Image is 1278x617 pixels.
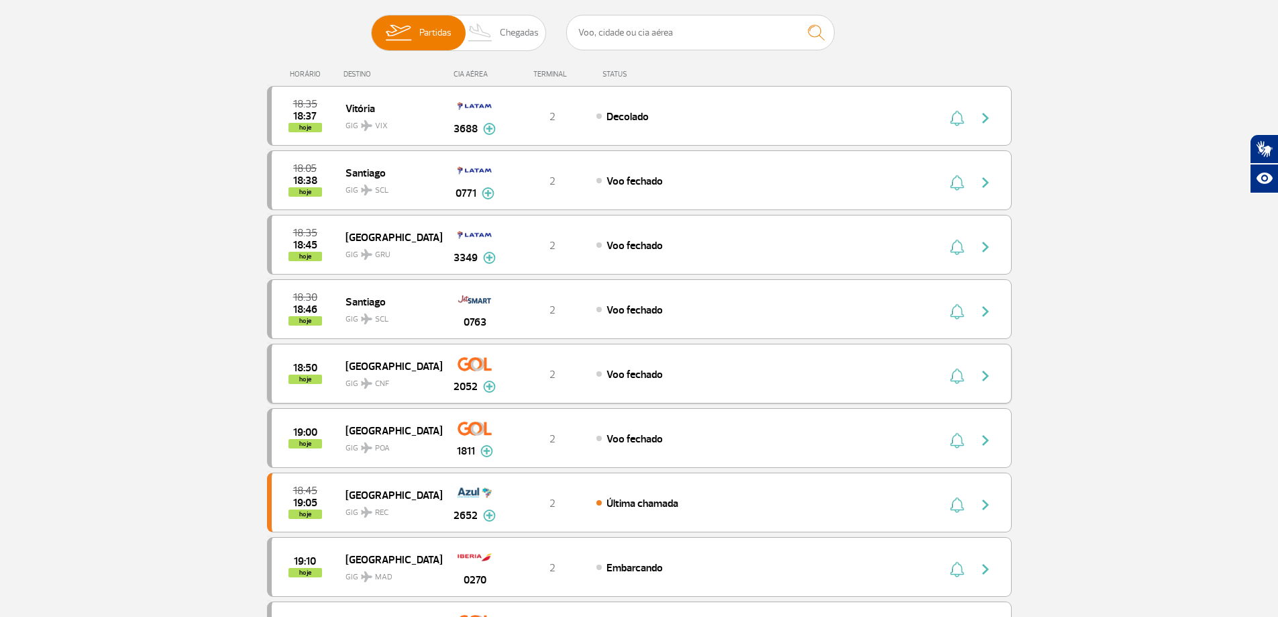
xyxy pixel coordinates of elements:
span: Santiago [345,293,431,310]
div: DESTINO [343,70,441,79]
span: 2052 [454,379,478,395]
span: 0771 [456,185,476,201]
img: destiny_airplane.svg [361,507,372,518]
img: sino-painel-voo.svg [950,175,964,191]
span: GIG [345,113,431,132]
span: SCL [375,314,388,326]
img: sino-painel-voo.svg [950,497,964,513]
span: GIG [345,500,431,519]
span: hoje [288,568,322,577]
button: Abrir recursos assistivos. [1250,164,1278,193]
img: sino-painel-voo.svg [950,432,964,448]
img: seta-direita-painel-voo.svg [977,561,994,577]
span: GIG [345,177,431,197]
span: Voo fechado [606,303,663,317]
img: destiny_airplane.svg [361,185,372,195]
span: hoje [288,187,322,197]
div: CIA AÉREA [441,70,509,79]
span: CNF [375,378,389,390]
span: 2 [549,368,555,381]
img: mais-info-painel-voo.svg [483,510,496,522]
span: 2025-08-27 18:50:00 [293,363,317,373]
span: hoje [288,439,322,448]
span: SCL [375,185,388,197]
span: 0270 [464,572,486,588]
img: mais-info-painel-voo.svg [483,381,496,393]
span: 2 [549,497,555,510]
span: GIG [345,435,431,455]
span: Partidas [419,15,451,50]
img: seta-direita-painel-voo.svg [977,239,994,255]
span: Voo fechado [606,239,663,252]
img: sino-painel-voo.svg [950,561,964,577]
img: seta-direita-painel-voo.svg [977,110,994,126]
span: Voo fechado [606,175,663,188]
span: REC [375,507,388,519]
img: destiny_airplane.svg [361,571,372,582]
span: 2 [549,239,555,252]
span: hoje [288,510,322,519]
div: STATUS [596,70,705,79]
img: sino-painel-voo.svg [950,239,964,255]
span: 2025-08-27 18:37:35 [293,111,317,121]
img: destiny_airplane.svg [361,442,372,453]
span: 2025-08-27 18:46:32 [293,305,317,314]
span: GIG [345,242,431,261]
span: 2025-08-27 18:38:00 [293,176,317,185]
img: seta-direita-painel-voo.svg [977,432,994,448]
input: Voo, cidade ou cia aérea [566,15,835,50]
img: sino-painel-voo.svg [950,303,964,320]
span: MAD [375,571,392,583]
span: Voo fechado [606,368,663,381]
span: 2 [549,303,555,317]
span: Decolado [606,110,649,124]
span: Santiago [345,164,431,181]
span: 0763 [464,314,486,330]
div: HORÁRIO [271,70,344,79]
span: GIG [345,564,431,583]
span: 2025-08-27 19:00:00 [293,428,317,437]
span: GIG [345,371,431,390]
span: hoje [288,316,322,326]
span: 2 [549,561,555,575]
span: 2025-08-27 19:05:00 [293,498,317,508]
span: Vitória [345,99,431,117]
span: [GEOGRAPHIC_DATA] [345,422,431,439]
span: 2025-08-27 19:10:00 [294,557,316,566]
img: mais-info-painel-voo.svg [482,187,494,199]
span: hoje [288,375,322,384]
img: slider-embarque [377,15,419,50]
img: destiny_airplane.svg [361,249,372,260]
div: Plugin de acessibilidade da Hand Talk. [1250,134,1278,193]
img: seta-direita-painel-voo.svg [977,303,994,320]
span: [GEOGRAPHIC_DATA] [345,357,431,375]
span: GIG [345,306,431,326]
span: 2025-08-27 18:45:00 [293,486,317,495]
img: mais-info-painel-voo.svg [480,445,493,457]
img: seta-direita-painel-voo.svg [977,175,994,191]
img: seta-direita-painel-voo.svg [977,368,994,384]
span: [GEOGRAPHIC_DATA] [345,228,431,246]
span: 2 [549,175,555,188]
img: seta-direita-painel-voo.svg [977,497,994,513]
span: hoje [288,123,322,132]
span: 2025-08-27 18:30:00 [293,293,317,302]
span: Chegadas [500,15,539,50]
span: [GEOGRAPHIC_DATA] [345,551,431,568]
img: slider-desembarque [461,15,500,50]
span: 3349 [454,250,478,266]
img: mais-info-painel-voo.svg [483,123,496,135]
img: destiny_airplane.svg [361,314,372,324]
span: 1811 [457,443,475,459]
span: 3688 [454,121,478,137]
span: 2 [549,110,555,124]
img: destiny_airplane.svg [361,378,372,389]
span: 2652 [454,508,478,524]
button: Abrir tradutor de língua de sinais. [1250,134,1278,164]
span: Última chamada [606,497,678,510]
span: 2025-08-27 18:35:00 [293,228,317,238]
span: VIX [375,120,388,132]
span: [GEOGRAPHIC_DATA] [345,486,431,504]
span: Voo fechado [606,432,663,446]
span: 2025-08-27 18:05:00 [293,164,317,173]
